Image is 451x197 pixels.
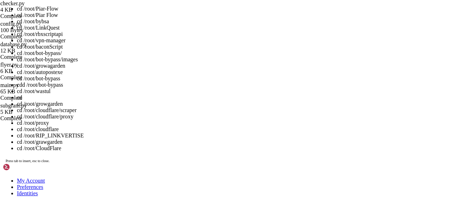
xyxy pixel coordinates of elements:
[0,82,71,95] span: main.py
[11,79,14,85] span: │
[39,79,42,85] span: │
[127,103,130,109] span: │
[85,115,87,121] span: │
[0,7,71,13] div: 4 KB
[3,109,360,115] x-row: bypassbot 20 0% 121.3mb
[45,91,48,97] span: │
[3,127,360,133] x-row: root@big-country:~# cd
[0,115,71,122] div: Complete
[90,115,93,121] span: │
[138,91,141,97] span: │
[3,44,360,50] x-row: not required on a system that users do not log into.
[85,103,87,109] span: │
[0,74,71,81] div: Complete
[144,97,147,103] span: │
[96,115,113,121] span: online
[132,115,135,121] span: │
[3,62,360,68] x-row: Last login: [DATE] from [TECHNICAL_ID]
[149,109,152,115] span: │
[51,91,62,97] span: fork
[101,97,104,103] span: │
[8,103,11,109] span: 1
[118,103,121,109] span: │
[130,91,132,97] span: │
[17,103,20,109] span: │
[124,115,127,121] span: │
[17,109,20,115] span: │
[90,97,93,103] span: │
[0,109,71,115] div: 5 KB
[3,20,360,26] x-row: * Management: [URL][DOMAIN_NAME]
[76,79,79,85] span: │
[79,79,96,85] span: memory
[118,109,121,115] span: │
[68,127,71,133] div: (22, 21)
[59,115,70,121] span: fork
[3,26,360,32] x-row: * Support: [URL][DOMAIN_NAME]
[0,88,71,95] div: 65 KB
[25,79,28,85] span: │
[0,103,71,115] span: subgram.py
[65,97,76,103] span: fork
[0,82,19,88] span: main.py
[3,68,360,74] x-row: root@big-country:~# pm2 list
[147,103,149,109] span: │
[3,91,6,97] span: │
[3,103,6,109] span: │
[3,115,6,121] span: │
[45,109,48,115] span: │
[90,103,107,109] span: online
[0,41,71,54] span: database.py
[59,97,62,103] span: │
[0,48,71,54] div: 12 KB
[48,79,65,85] span: status
[0,27,71,33] div: 100 Bytes
[65,79,68,85] span: │
[17,91,20,97] span: │
[93,91,113,97] span: stopped
[3,109,6,115] span: │
[76,91,79,97] span: │
[3,56,360,62] x-row: To restore this content, you can run the 'unminimize' command.
[3,91,360,97] x-row: LinkQuest 268 0% 0b
[3,38,360,44] x-row: This system has been minimized by removing packages and content that are
[3,74,225,79] span: ┌────┬────────────────────┬──────────┬──────┬───────────┬──────────┬──────────┐
[8,91,11,97] span: 5
[3,97,360,103] x-row: autopostscript 134 0% 112.1mb
[3,14,360,20] x-row: * Documentation: [URL][DOMAIN_NAME]
[0,54,71,60] div: Complete
[3,79,6,85] span: │
[0,68,71,74] div: 6 KB
[3,85,225,91] span: ├────┼────────────────────┼──────────┼──────┼───────────┼──────────┼──────────┤
[152,115,155,121] span: │
[121,91,124,97] span: │
[3,97,6,103] span: │
[28,79,39,85] span: mode
[0,95,71,101] div: Complete
[17,115,20,121] span: │
[0,13,71,19] div: Complete
[51,109,62,115] span: fork
[14,79,25,85] span: name
[3,103,360,109] x-row: bypassapi 52 0% 59.5mb
[0,41,27,47] span: database.py
[45,103,48,109] span: │
[87,91,90,97] span: │
[90,109,107,115] span: online
[0,33,71,40] div: Complete
[68,79,76,85] span: cpu
[107,97,124,103] span: online
[127,109,130,115] span: │
[8,109,11,115] span: 3
[0,62,71,74] span: flyer.py
[0,21,22,27] span: config.py
[96,79,99,85] span: │
[42,79,45,85] span: ↺
[45,79,48,85] span: │
[166,97,169,103] span: │
[54,115,56,121] span: │
[3,115,360,121] x-row: getnewservis 3 0% 50.7mb
[0,103,27,109] span: subgram.py
[85,109,87,115] span: │
[0,0,71,13] span: checker.py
